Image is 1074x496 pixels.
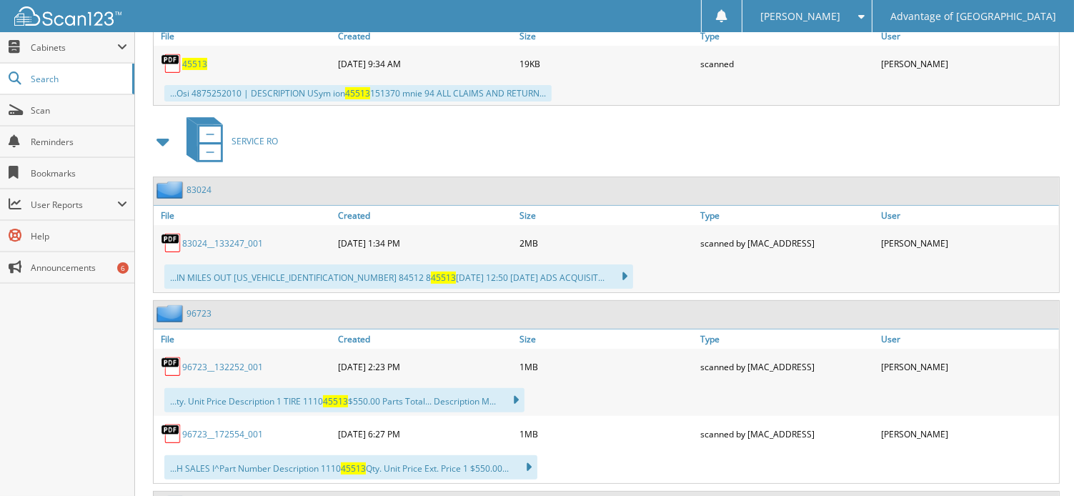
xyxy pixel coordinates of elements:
div: scanned by [MAC_ADDRESS] [697,420,877,448]
img: PDF.png [161,423,182,445]
a: User [878,329,1059,349]
span: Announcements [31,262,127,274]
a: User [878,206,1059,225]
span: Cabinets [31,41,117,54]
a: Type [697,329,877,349]
a: 96723__172554_001 [182,428,263,440]
a: File [154,26,334,46]
span: 45513 [345,87,370,99]
span: User Reports [31,199,117,211]
a: File [154,329,334,349]
span: 45513 [323,395,348,407]
span: 45513 [431,272,456,284]
span: Scan [31,104,127,116]
div: 19KB [516,49,697,78]
div: ...ty. Unit Price Description 1 TIRE 1110 $550.00 Parts Total... Description M... [164,388,524,412]
div: [PERSON_NAME] [878,420,1059,448]
img: PDF.png [161,232,182,254]
div: [DATE] 2:23 PM [334,352,515,381]
a: Type [697,26,877,46]
div: [PERSON_NAME] [878,352,1059,381]
img: folder2.png [156,304,187,322]
a: 83024 [187,184,212,196]
a: Created [334,206,515,225]
div: [PERSON_NAME] [878,229,1059,257]
img: PDF.png [161,356,182,377]
span: Advantage of [GEOGRAPHIC_DATA] [890,12,1056,21]
a: Type [697,206,877,225]
div: [DATE] 6:27 PM [334,420,515,448]
div: [DATE] 1:34 PM [334,229,515,257]
a: File [154,206,334,225]
a: Size [516,26,697,46]
span: Search [31,73,125,85]
div: 2MB [516,229,697,257]
span: SERVICE RO [232,135,278,147]
img: scan123-logo-white.svg [14,6,121,26]
iframe: Chat Widget [1003,427,1074,496]
a: 83024__133247_001 [182,237,263,249]
div: 6 [117,262,129,274]
a: Size [516,329,697,349]
div: scanned by [MAC_ADDRESS] [697,229,877,257]
a: Size [516,206,697,225]
span: Bookmarks [31,167,127,179]
a: Created [334,329,515,349]
div: ...IN MILES OUT [US_VEHICLE_IDENTIFICATION_NUMBER] 84512 8 [DATE] 12:50 [DATE] ADS ACQUISIT... [164,264,633,289]
div: 1MB [516,420,697,448]
div: [DATE] 9:34 AM [334,49,515,78]
div: 1MB [516,352,697,381]
a: 96723 [187,307,212,319]
span: 45513 [341,462,366,475]
div: ...Osi 4875252010 | DESCRIPTION USym ion 151370 mnie 94 ALL CLAIMS AND RETURN... [164,85,552,101]
a: 45513 [182,58,207,70]
a: User [878,26,1059,46]
a: Created [334,26,515,46]
a: SERVICE RO [178,113,278,169]
div: scanned by [MAC_ADDRESS] [697,352,877,381]
img: PDF.png [161,53,182,74]
div: ...H SALES I^Part Number Description 1110 Qty. Unit Price Ext. Price 1 $550.00... [164,455,537,480]
span: Reminders [31,136,127,148]
div: scanned [697,49,877,78]
span: [PERSON_NAME] [760,12,840,21]
div: [PERSON_NAME] [878,49,1059,78]
a: 96723__132252_001 [182,361,263,373]
img: folder2.png [156,181,187,199]
span: Help [31,230,127,242]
